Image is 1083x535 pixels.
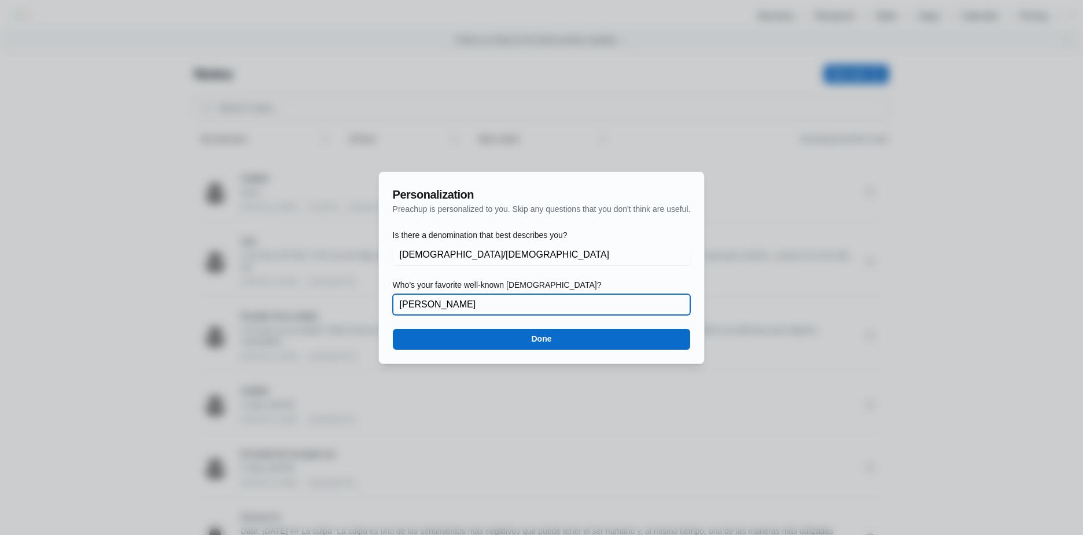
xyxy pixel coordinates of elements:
[393,279,602,291] label: Who's your favorite well-known [DEMOGRAPHIC_DATA]?
[393,186,691,203] h4: Personalization
[393,229,568,241] label: Is there a denomination that best describes you?
[1025,477,1069,521] iframe: Drift Widget Chat Controller
[393,329,691,350] button: Done
[393,203,691,215] p: Preachup is personalized to you. Skip any questions that you don't think are useful.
